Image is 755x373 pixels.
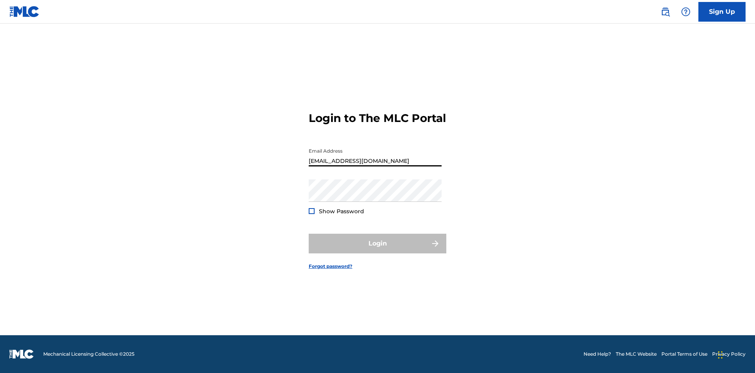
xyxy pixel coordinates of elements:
a: Sign Up [698,2,746,22]
img: help [681,7,691,17]
span: Show Password [319,208,364,215]
span: Mechanical Licensing Collective © 2025 [43,351,134,358]
a: The MLC Website [616,351,657,358]
iframe: Chat Widget [716,335,755,373]
a: Forgot password? [309,263,352,270]
a: Public Search [657,4,673,20]
div: Drag [718,343,723,367]
img: logo [9,349,34,359]
a: Portal Terms of Use [661,351,707,358]
a: Need Help? [584,351,611,358]
a: Privacy Policy [712,351,746,358]
img: search [661,7,670,17]
img: MLC Logo [9,6,40,17]
h3: Login to The MLC Portal [309,111,446,125]
div: Help [678,4,694,20]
